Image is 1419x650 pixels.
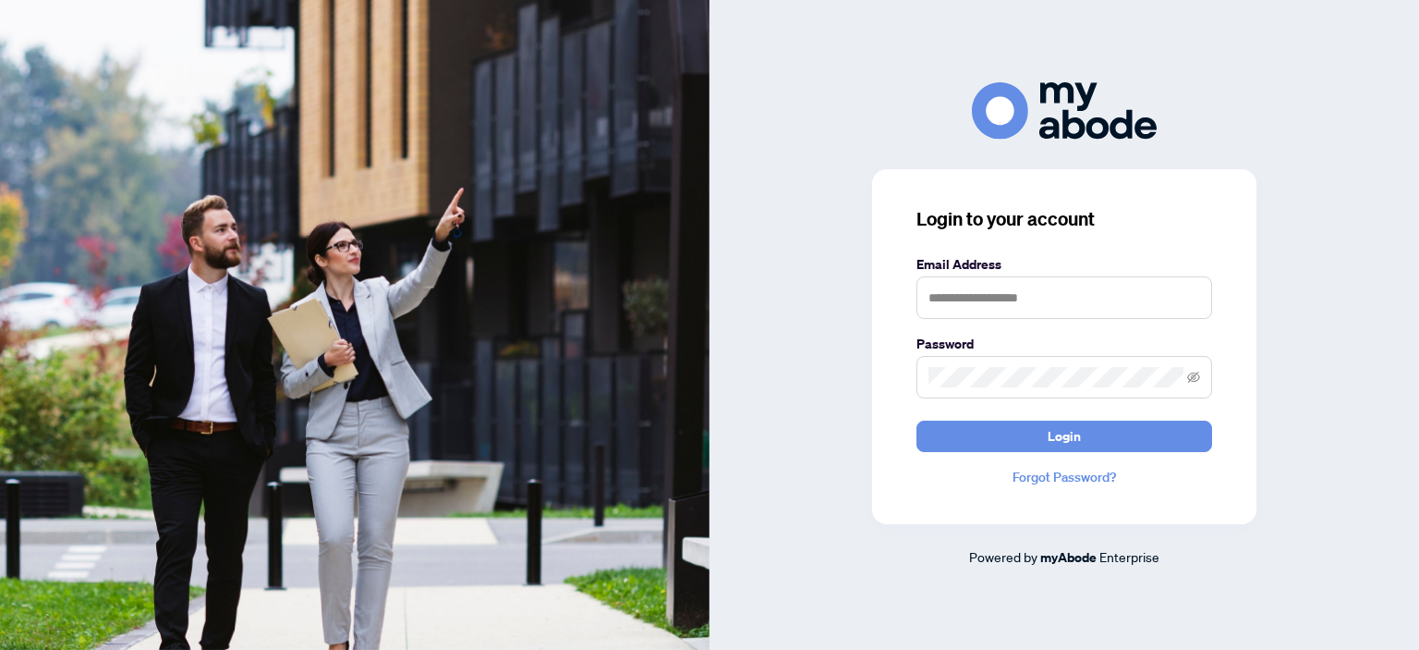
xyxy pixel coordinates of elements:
[916,421,1212,452] button: Login
[916,206,1212,232] h3: Login to your account
[1040,547,1097,568] a: myAbode
[972,82,1157,139] img: ma-logo
[1048,422,1081,451] span: Login
[1187,371,1200,384] span: eye-invisible
[916,334,1212,354] label: Password
[969,548,1037,565] span: Powered by
[1099,548,1159,565] span: Enterprise
[916,254,1212,275] label: Email Address
[916,467,1212,487] a: Forgot Password?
